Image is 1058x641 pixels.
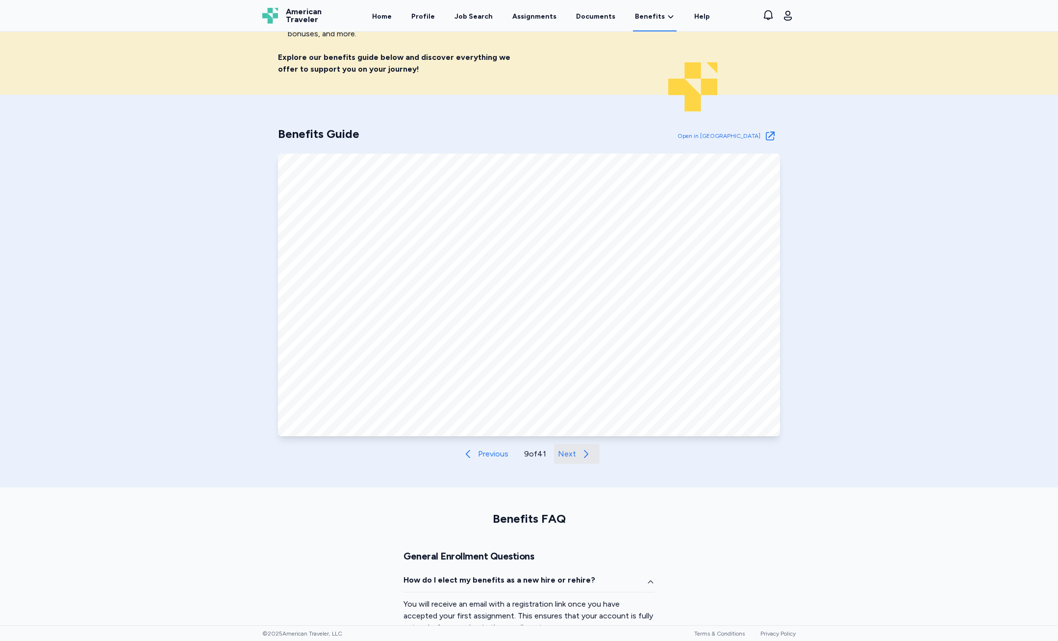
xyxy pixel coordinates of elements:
[524,448,546,460] p: 9 of 41
[478,448,508,460] span: Previous
[458,444,516,464] button: Previous
[760,630,796,637] a: Privacy Policy
[454,12,493,22] div: Job Search
[694,630,745,637] a: Terms & Conditions
[286,8,322,24] span: American Traveler
[403,598,655,634] p: You will receive an email with a registration link once you have accepted your first assignment. ...
[635,12,665,22] span: Benefits
[670,126,780,146] a: Open in [GEOGRAPHIC_DATA]
[278,52,517,75] p: Explore our benefits guide below and discover everything we offer to support you on your journey!
[262,630,342,638] span: © 2025 American Traveler, LLC
[554,444,600,464] button: Next
[403,574,595,586] span: How do I elect my benefits as a new hire or rehire?
[558,448,576,460] span: Next
[278,126,359,146] h2: Benefits Guide
[678,132,760,140] span: Open in [GEOGRAPHIC_DATA]
[403,550,655,562] h2: General Enrollment Questions
[635,12,675,22] a: Benefits
[262,8,278,24] img: Logo
[403,574,655,592] button: How do I elect my benefits as a new hire or rehire?
[493,511,566,527] h2: Benefits FAQ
